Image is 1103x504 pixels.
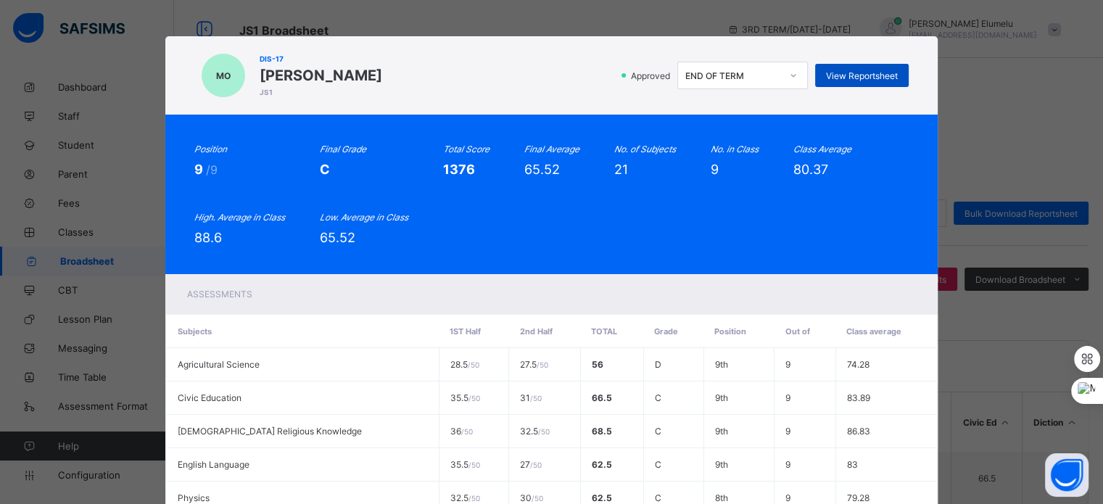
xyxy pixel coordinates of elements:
span: 83.89 [847,392,870,403]
span: 80.37 [793,162,828,177]
span: 27 [520,459,542,470]
i: High. Average in Class [194,212,285,223]
span: [DEMOGRAPHIC_DATA] Religious Knowledge [178,426,362,437]
span: C [655,426,661,437]
span: / 50 [538,427,550,436]
span: C [655,492,661,503]
span: 56 [592,359,603,370]
span: / 50 [468,460,480,469]
span: 9 [785,359,790,370]
span: DIS-17 [260,54,382,63]
span: 86.83 [847,426,870,437]
span: / 50 [468,394,480,402]
span: 9 [785,492,790,503]
span: 9th [715,359,728,370]
span: 36 [450,426,473,437]
span: 68.5 [592,426,612,437]
span: Physics [178,492,210,503]
span: 1376 [443,162,475,177]
span: / 50 [468,494,480,503]
i: Final Grade [320,144,366,154]
span: D [655,359,661,370]
span: 9th [715,392,728,403]
span: 30 [520,492,543,503]
span: 31 [520,392,542,403]
i: Position [194,144,227,154]
span: MO [216,70,231,81]
span: 65.52 [524,162,560,177]
span: C [320,162,330,177]
span: Subjects [178,326,212,336]
i: No. in Class [711,144,759,154]
span: / 50 [537,360,548,369]
span: View Reportsheet [826,70,898,81]
span: C [655,459,661,470]
span: 88.6 [194,230,222,245]
span: C [655,392,661,403]
span: 2nd Half [519,326,552,336]
span: 1ST Half [450,326,481,336]
span: 9 [785,426,790,437]
i: Final Average [524,144,579,154]
span: Grade [654,326,678,336]
span: / 50 [468,360,479,369]
span: 8th [715,492,728,503]
span: Total [591,326,617,336]
span: Agricultural Science [178,359,260,370]
span: 9 [194,162,206,177]
span: 83 [847,459,858,470]
i: No. of Subjects [614,144,676,154]
span: 9th [715,426,728,437]
i: Total Score [443,144,489,154]
span: 66.5 [592,392,612,403]
span: / 50 [461,427,473,436]
span: 79.28 [847,492,869,503]
span: Position [714,326,746,336]
span: Out of [785,326,810,336]
span: 9 [785,459,790,470]
span: 27.5 [520,359,548,370]
div: END OF TERM [685,70,781,81]
span: 35.5 [450,392,480,403]
span: Assessments [187,289,252,299]
span: 28.5 [450,359,479,370]
span: 35.5 [450,459,480,470]
span: 62.5 [592,492,612,503]
span: / 50 [530,460,542,469]
i: Low. Average in Class [320,212,408,223]
span: English Language [178,459,249,470]
span: / 50 [530,394,542,402]
span: 62.5 [592,459,612,470]
span: 9th [715,459,728,470]
span: Civic Education [178,392,241,403]
i: Class Average [793,144,851,154]
span: JS1 [260,88,382,96]
span: 32.5 [520,426,550,437]
span: 32.5 [450,492,480,503]
span: Class average [846,326,901,336]
button: Open asap [1045,453,1088,497]
span: Approved [629,70,674,81]
span: / 50 [532,494,543,503]
span: 74.28 [847,359,869,370]
span: [PERSON_NAME] [260,67,382,84]
span: 9 [711,162,719,177]
span: 21 [614,162,628,177]
span: 9 [785,392,790,403]
span: 65.52 [320,230,355,245]
span: /9 [206,162,218,177]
